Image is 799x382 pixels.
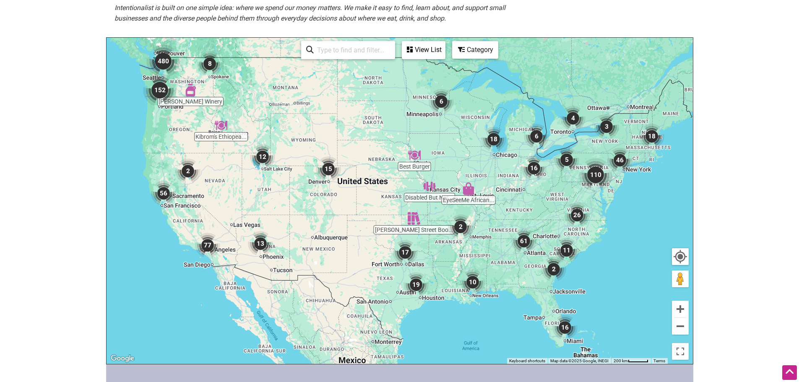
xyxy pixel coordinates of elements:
div: 18 [478,123,510,155]
div: 61 [508,225,540,257]
div: Fulton Street Books & Coffee [404,209,424,228]
div: 19 [400,269,432,301]
div: 5 [551,144,583,176]
div: 13 [245,228,276,260]
div: 2 [538,253,570,285]
div: 15 [312,153,344,185]
button: Zoom out [672,318,689,335]
div: 16 [549,312,581,343]
div: 12 [247,141,278,173]
button: Your Location [672,248,689,265]
div: Category [453,42,497,58]
div: 6 [425,86,457,117]
div: 10 [457,266,489,298]
div: Disabled But Not Really [420,177,439,196]
div: 17 [389,236,421,268]
div: 4 [557,102,589,134]
span: Map data ©2025 Google, INEGI [550,359,609,363]
div: 11 [551,234,583,266]
button: Drag Pegman onto the map to open Street View [672,270,689,287]
div: 2 [172,155,204,187]
button: Zoom in [672,301,689,317]
button: Map Scale: 200 km per 45 pixels [611,358,651,364]
div: 77 [192,229,224,261]
div: 16 [518,152,550,184]
div: 26 [561,199,593,231]
div: 110 [575,155,616,195]
div: 480 [143,41,183,81]
div: 2 [445,211,476,243]
a: Terms [653,359,665,363]
div: See a list of the visible businesses [402,41,445,59]
div: 8 [194,48,226,80]
button: Toggle fullscreen view [671,343,689,360]
em: Intentionalist is built on one simple idea: where we spend our money matters. We make it easy to ... [115,4,505,23]
div: EyeSeeMe African American Children's Bookstore [459,179,478,198]
div: 152 [140,70,180,110]
button: Keyboard shortcuts [509,358,545,364]
div: Kibrom's Ethiopean & Eritrean Food [211,116,231,135]
div: 6 [521,120,552,152]
div: View List [403,42,445,58]
input: Type to find and filter... [314,42,390,58]
div: 46 [604,144,636,176]
div: 56 [148,177,180,209]
a: Open this area in Google Maps (opens a new window) [109,353,136,364]
div: Filter by category [452,41,498,59]
img: Google [109,353,136,364]
div: Frichette Winery [181,81,200,100]
div: Scroll Back to Top [782,365,797,380]
span: 200 km [614,359,628,363]
div: Best Burger [405,146,424,165]
div: 3 [591,111,622,143]
div: Type to search and filter [301,41,395,59]
div: 18 [636,120,668,152]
